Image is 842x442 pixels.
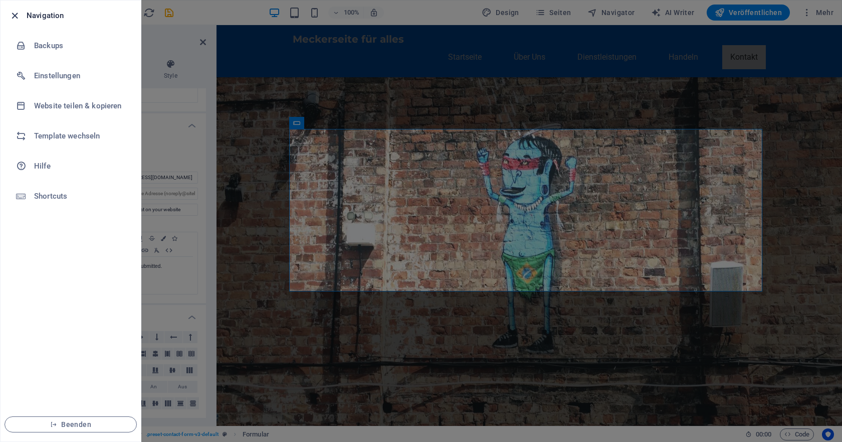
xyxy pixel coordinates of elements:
[34,190,127,202] h6: Shortcuts
[13,420,128,428] span: Beenden
[34,130,127,142] h6: Template wechseln
[1,151,141,181] a: Hilfe
[34,70,127,82] h6: Einstellungen
[34,160,127,172] h6: Hilfe
[34,40,127,52] h6: Backups
[27,10,133,22] h6: Navigation
[34,100,127,112] h6: Website teilen & kopieren
[5,416,137,432] button: Beenden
